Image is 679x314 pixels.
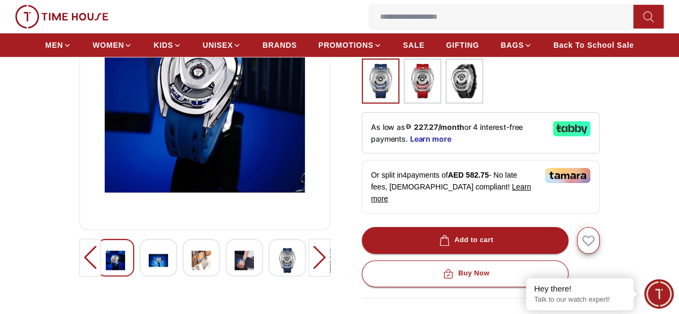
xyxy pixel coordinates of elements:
span: AED 582.75 [448,171,488,179]
span: WOMEN [93,40,125,50]
div: Hey there! [534,283,625,294]
a: WOMEN [93,35,133,55]
a: Back To School Sale [553,35,634,55]
a: KIDS [154,35,181,55]
span: BRANDS [262,40,297,50]
img: Tamara [545,168,590,183]
a: PROMOTIONS [318,35,382,55]
img: TSAR BOMBA Men's Automatic Blue Dial Watch - TB8213A-03 SET [149,248,168,273]
a: BRANDS [262,35,297,55]
img: TSAR BOMBA Men's Automatic Blue Dial Watch - TB8213A-03 SET [106,248,125,273]
div: Buy Now [441,267,489,280]
img: TSAR BOMBA Men's Automatic Blue Dial Watch - TB8213A-03 SET [235,248,254,273]
button: Buy Now [362,260,568,287]
span: UNISEX [203,40,233,50]
img: TSAR BOMBA Men's Automatic Blue Dial Watch - TB8213A-03 SET [278,248,297,273]
a: UNISEX [203,35,241,55]
span: Back To School Sale [553,40,634,50]
span: GIFTING [446,40,479,50]
img: ... [15,5,108,28]
p: Talk to our watch expert! [534,295,625,304]
span: BAGS [500,40,523,50]
img: TSAR BOMBA Men's Automatic Blue Dial Watch - TB8213A-03 SET [192,248,211,273]
a: BAGS [500,35,531,55]
button: Add to cart [362,227,568,254]
img: ... [367,64,394,98]
span: PROMOTIONS [318,40,374,50]
span: SALE [403,40,425,50]
img: ... [451,64,478,98]
img: ... [409,64,436,98]
a: MEN [45,35,71,55]
span: Learn more [371,182,531,203]
a: GIFTING [446,35,479,55]
div: Or split in 4 payments of - No late fees, [DEMOGRAPHIC_DATA] compliant! [362,160,600,214]
span: MEN [45,40,63,50]
div: Add to cart [437,234,493,246]
div: Chat Widget [644,279,674,309]
span: KIDS [154,40,173,50]
a: SALE [403,35,425,55]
